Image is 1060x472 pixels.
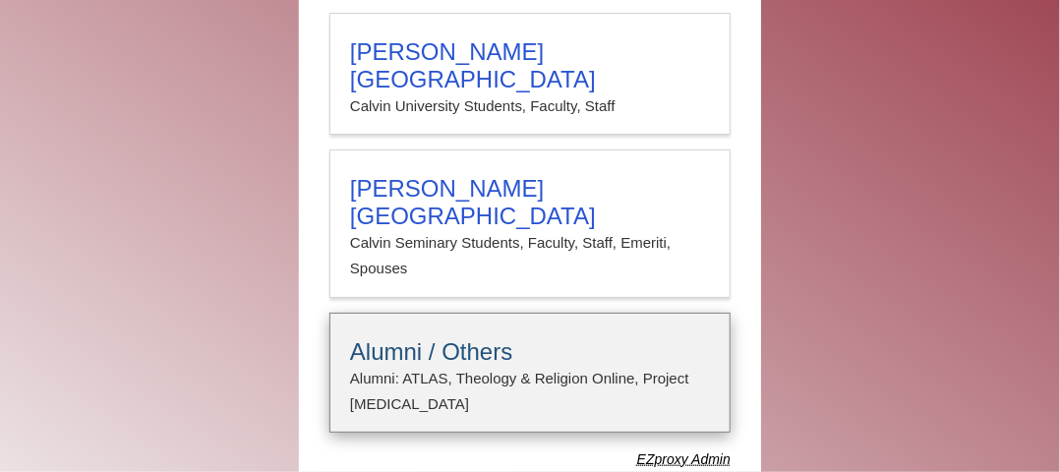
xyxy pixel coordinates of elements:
summary: Alumni / OthersAlumni: ATLAS, Theology & Religion Online, Project [MEDICAL_DATA] [350,338,710,418]
a: [PERSON_NAME][GEOGRAPHIC_DATA]Calvin University Students, Faculty, Staff [329,13,731,135]
a: [PERSON_NAME][GEOGRAPHIC_DATA]Calvin Seminary Students, Faculty, Staff, Emeriti, Spouses [329,149,731,298]
p: Calvin Seminary Students, Faculty, Staff, Emeriti, Spouses [350,230,710,282]
h3: Alumni / Others [350,338,710,366]
h3: [PERSON_NAME][GEOGRAPHIC_DATA] [350,38,710,93]
p: Alumni: ATLAS, Theology & Religion Online, Project [MEDICAL_DATA] [350,366,710,418]
p: Calvin University Students, Faculty, Staff [350,93,710,119]
h3: [PERSON_NAME][GEOGRAPHIC_DATA] [350,175,710,230]
dfn: Use Alumni login [637,451,731,467]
